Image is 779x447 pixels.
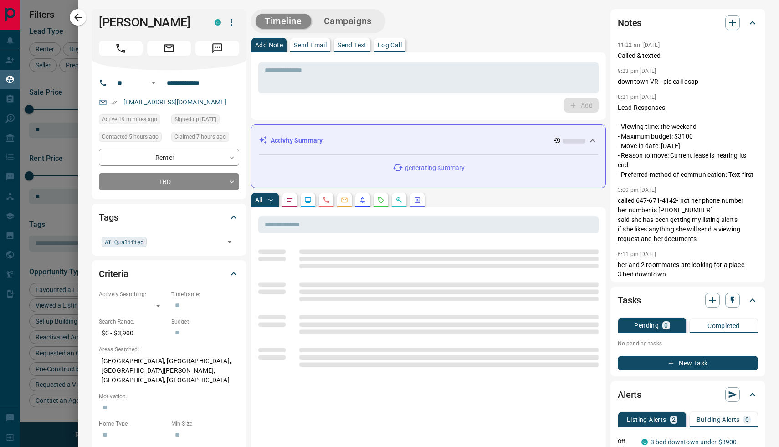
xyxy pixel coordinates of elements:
[672,416,676,423] p: 2
[618,103,758,180] p: Lead Responses: - Viewing time: the weekend - Maximum budget: $3100 - Move-in date: [DATE] - Reas...
[618,293,641,308] h2: Tasks
[223,236,236,248] button: Open
[99,15,201,30] h1: [PERSON_NAME]
[105,237,143,247] span: AI Qualified
[618,437,636,446] p: Off
[618,356,758,370] button: New Task
[315,14,381,29] button: Campaigns
[618,12,758,34] div: Notes
[618,337,758,350] p: No pending tasks
[618,15,641,30] h2: Notes
[618,187,656,193] p: 3:09 pm [DATE]
[99,326,167,341] p: $0 - $3,900
[745,416,749,423] p: 0
[99,206,239,228] div: Tags
[618,51,758,61] p: Called & texted
[697,416,740,423] p: Building Alerts
[664,322,668,329] p: 0
[414,196,421,204] svg: Agent Actions
[395,196,403,204] svg: Opportunities
[99,173,239,190] div: TBD
[99,267,128,281] h2: Criteria
[102,115,157,124] span: Active 19 minutes ago
[171,290,239,298] p: Timeframe:
[99,132,167,144] div: Wed Oct 15 2025
[641,439,648,445] div: condos.ca
[618,384,758,406] div: Alerts
[259,132,598,149] div: Activity Summary
[341,196,348,204] svg: Emails
[171,420,239,428] p: Min Size:
[618,196,758,244] p: called 647-671-4142- not her phone number her number is [PHONE_NUMBER] said she has been getting ...
[99,290,167,298] p: Actively Searching:
[405,163,465,173] p: generating summary
[618,77,758,87] p: downtown VR - pls call asap
[99,41,143,56] span: Call
[215,19,221,26] div: condos.ca
[99,420,167,428] p: Home Type:
[618,42,660,48] p: 11:22 am [DATE]
[174,132,226,141] span: Claimed 7 hours ago
[618,94,656,100] p: 8:21 pm [DATE]
[338,42,367,48] p: Send Text
[255,42,283,48] p: Add Note
[111,99,117,106] svg: Email Verified
[618,251,656,257] p: 6:11 pm [DATE]
[627,416,666,423] p: Listing Alerts
[618,68,656,74] p: 9:23 pm [DATE]
[102,132,159,141] span: Contacted 5 hours ago
[304,196,312,204] svg: Lead Browsing Activity
[171,114,239,127] div: Thu Aug 08 2024
[148,77,159,88] button: Open
[99,210,118,225] h2: Tags
[634,322,659,329] p: Pending
[378,42,402,48] p: Log Call
[99,114,167,127] div: Wed Oct 15 2025
[171,318,239,326] p: Budget:
[286,196,293,204] svg: Notes
[377,196,384,204] svg: Requests
[99,149,239,166] div: Renter
[618,260,758,356] p: her and 2 roommates are looking for a place 3 bed downtown open to liberty villiage no parking no...
[707,323,740,329] p: Completed
[174,115,216,124] span: Signed up [DATE]
[618,387,641,402] h2: Alerts
[171,132,239,144] div: Wed Oct 15 2025
[323,196,330,204] svg: Calls
[359,196,366,204] svg: Listing Alerts
[123,98,226,106] a: [EMAIL_ADDRESS][DOMAIN_NAME]
[99,392,239,401] p: Motivation:
[618,289,758,311] div: Tasks
[147,41,191,56] span: Email
[99,345,239,354] p: Areas Searched:
[99,263,239,285] div: Criteria
[195,41,239,56] span: Message
[99,318,167,326] p: Search Range:
[271,136,323,145] p: Activity Summary
[256,14,311,29] button: Timeline
[255,197,262,203] p: All
[294,42,327,48] p: Send Email
[99,354,239,388] p: [GEOGRAPHIC_DATA], [GEOGRAPHIC_DATA], [GEOGRAPHIC_DATA][PERSON_NAME], [GEOGRAPHIC_DATA], [GEOGRAP...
